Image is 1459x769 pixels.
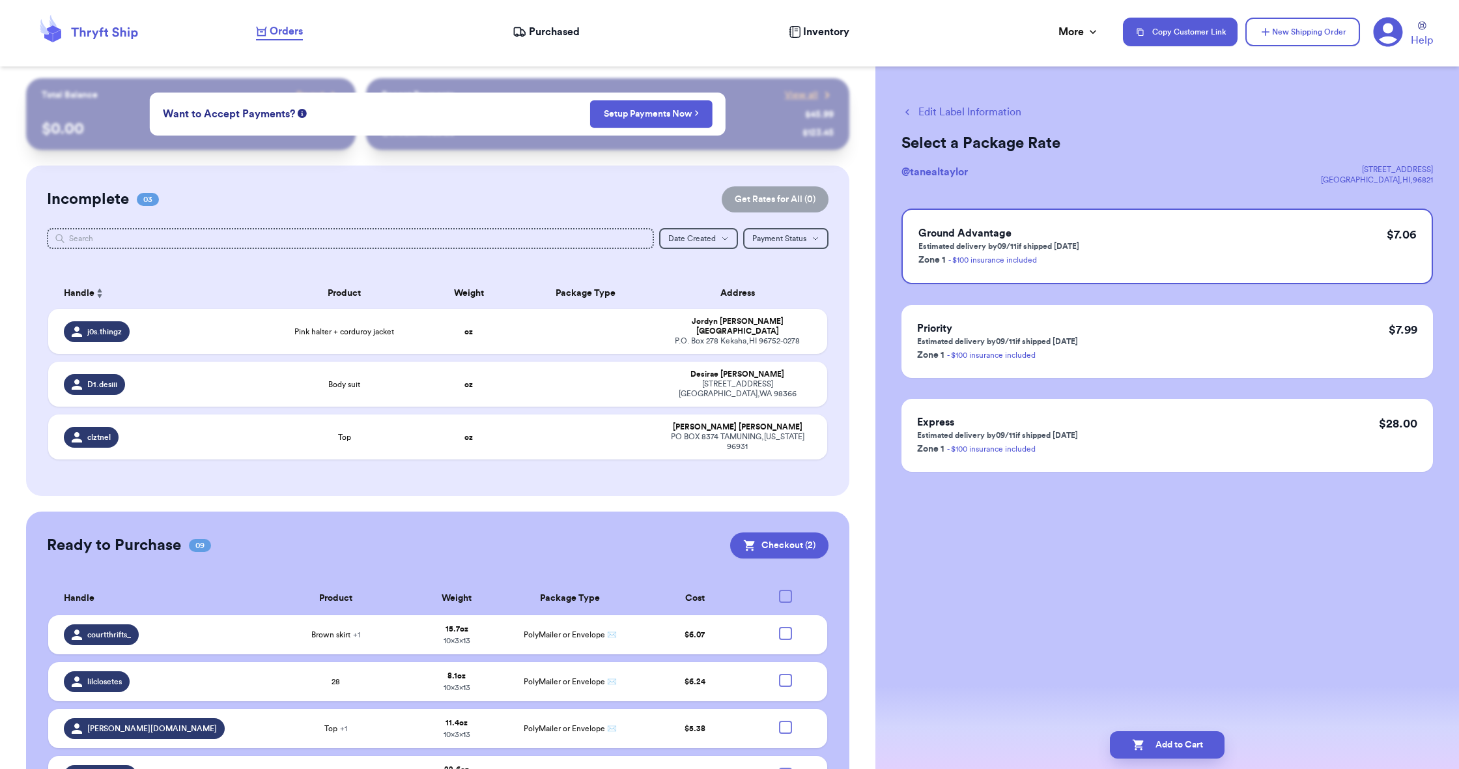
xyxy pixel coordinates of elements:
span: Top [338,432,351,443]
div: Jordyn [PERSON_NAME][GEOGRAPHIC_DATA] [664,317,812,336]
span: 03 [137,193,159,206]
th: Weight [422,278,515,309]
span: Top [324,723,347,734]
div: [PERSON_NAME] [PERSON_NAME] [664,422,812,432]
span: Orders [270,23,303,39]
p: Recent Payments [382,89,454,102]
p: Estimated delivery by 09/11 if shipped [DATE] [917,336,1078,347]
p: $ 0.00 [42,119,339,139]
th: Cost [638,582,752,615]
h2: Ready to Purchase [47,535,181,556]
div: Desirae [PERSON_NAME] [664,370,812,379]
p: Estimated delivery by 09/11 if shipped [DATE] [917,430,1078,441]
button: Sort ascending [94,285,105,301]
span: $ 6.07 [685,631,705,639]
p: $ 28.00 [1379,414,1417,433]
th: Address [656,278,827,309]
span: 09 [189,539,211,552]
span: Priority [917,323,952,334]
span: 10 x 3 x 13 [444,637,470,645]
p: Estimated delivery by 09/11 if shipped [DATE] [918,241,1079,252]
span: Payout [296,89,324,102]
a: Help [1411,22,1433,48]
th: Package Type [502,582,638,615]
button: Checkout (2) [730,532,829,559]
p: $ 7.99 [1389,321,1417,339]
span: j0s.thingz [87,326,122,337]
span: 10 x 3 x 13 [444,731,470,738]
a: View all [785,89,834,102]
span: Brown skirt [311,630,360,640]
span: clztnel [87,432,111,443]
strong: oz [464,381,473,388]
button: Date Created [659,228,738,249]
a: Inventory [789,24,849,40]
span: [PERSON_NAME][DOMAIN_NAME] [87,723,217,734]
p: Total Balance [42,89,98,102]
span: D1.desiii [87,379,117,390]
strong: oz [464,433,473,441]
span: Purchased [529,24,580,40]
span: $ 6.24 [685,678,705,686]
div: [STREET_ADDRESS] [1321,164,1433,175]
button: Payment Status [743,228,829,249]
span: 10 x 3 x 13 [444,684,470,691]
a: Orders [256,23,303,40]
strong: 11.4 oz [446,719,468,727]
button: Add to Cart [1110,731,1225,759]
a: - $100 insurance included [947,445,1036,453]
span: Help [1411,33,1433,48]
div: [STREET_ADDRESS] [GEOGRAPHIC_DATA] , WA 98366 [664,379,812,399]
a: Payout [296,89,340,102]
span: @ tanealtaylor [901,167,968,177]
a: Purchased [513,24,580,40]
span: View all [785,89,818,102]
span: $ 5.38 [685,725,705,733]
th: Product [266,278,422,309]
div: P.O. Box 278 Kekaha , HI 96752-0278 [664,336,812,346]
span: courtthrifts_ [87,630,131,640]
span: Date Created [668,235,716,242]
strong: 8.1 oz [447,672,466,680]
button: Get Rates for All (0) [722,186,829,212]
span: Handle [64,592,94,605]
span: Zone 1 [917,351,944,360]
span: Express [917,417,954,428]
div: $ 123.45 [802,126,834,139]
span: 28 [332,676,340,687]
button: Copy Customer Link [1123,18,1238,46]
span: Payment Status [752,235,806,242]
strong: oz [464,328,473,336]
span: + 1 [340,725,347,733]
span: PolyMailer or Envelope ✉️ [524,631,617,639]
input: Search [47,228,653,249]
button: Edit Label Information [901,104,1021,120]
span: Inventory [803,24,849,40]
span: Zone 1 [917,444,944,454]
span: Want to Accept Payments? [163,106,295,122]
th: Package Type [516,278,656,309]
span: + 1 [353,631,360,639]
div: PO BOX 8374 TAMUNING , [US_STATE] 96931 [664,432,812,452]
span: Zone 1 [918,255,946,265]
a: - $100 insurance included [947,351,1036,359]
span: PolyMailer or Envelope ✉️ [524,725,617,733]
button: Setup Payments Now [590,100,713,128]
div: $ 45.99 [805,108,834,121]
span: PolyMailer or Envelope ✉️ [524,678,617,686]
th: Weight [411,582,502,615]
strong: 15.7 oz [446,625,468,633]
span: Ground Advantage [918,228,1012,239]
h2: Select a Package Rate [901,133,1433,154]
div: More [1058,24,1099,40]
h2: Incomplete [47,189,129,210]
span: lilclosetes [87,676,122,687]
th: Product [260,582,411,615]
div: [GEOGRAPHIC_DATA] , HI , 96821 [1321,175,1433,185]
span: Body suit [328,379,360,390]
button: New Shipping Order [1245,18,1360,46]
a: - $100 insurance included [948,256,1037,264]
p: $ 7.06 [1387,225,1416,244]
a: Setup Payments Now [604,108,700,121]
span: Handle [64,287,94,300]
